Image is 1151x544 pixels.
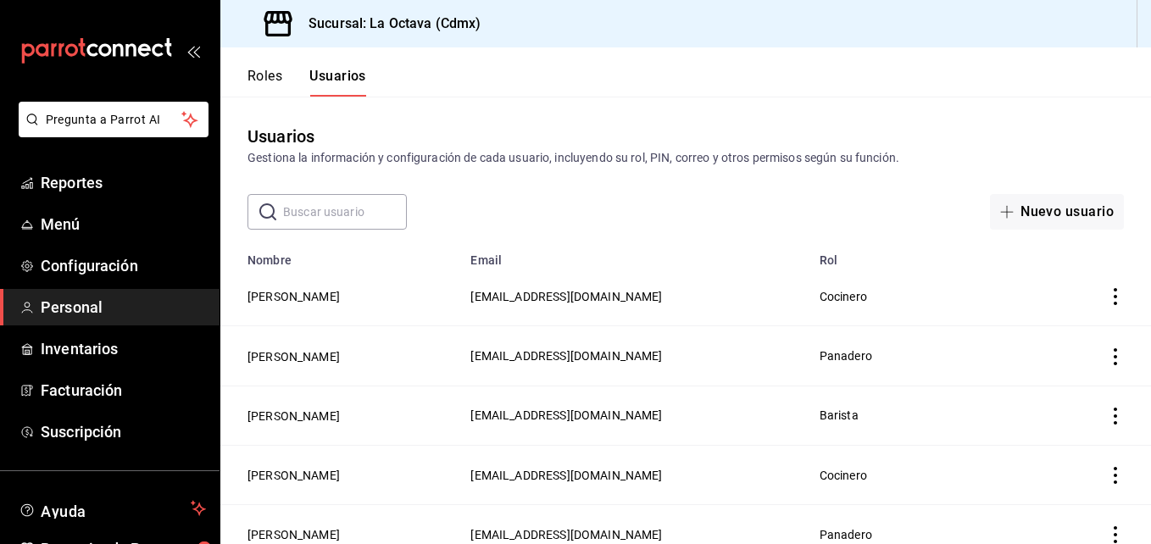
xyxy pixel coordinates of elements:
span: [EMAIL_ADDRESS][DOMAIN_NAME] [470,469,662,482]
span: Personal [41,296,206,319]
button: Nuevo usuario [990,194,1124,230]
span: [EMAIL_ADDRESS][DOMAIN_NAME] [470,528,662,541]
button: Roles [247,68,282,97]
a: Pregunta a Parrot AI [12,123,209,141]
div: navigation tabs [247,68,366,97]
span: [EMAIL_ADDRESS][DOMAIN_NAME] [470,349,662,363]
span: Configuración [41,254,206,277]
span: Barista [820,408,859,422]
input: Buscar usuario [283,195,407,229]
h3: Sucursal: La Octava (Cdmx) [295,14,481,34]
button: actions [1107,348,1124,365]
button: actions [1107,526,1124,543]
span: Reportes [41,171,206,194]
span: Panadero [820,528,872,541]
button: [PERSON_NAME] [247,526,340,543]
span: Ayuda [41,498,184,519]
button: [PERSON_NAME] [247,467,340,484]
button: [PERSON_NAME] [247,348,340,365]
th: Email [460,243,809,267]
div: Gestiona la información y configuración de cada usuario, incluyendo su rol, PIN, correo y otros p... [247,149,1124,167]
span: Cocinero [820,290,867,303]
button: actions [1107,408,1124,425]
button: actions [1107,288,1124,305]
div: Usuarios [247,124,314,149]
button: [PERSON_NAME] [247,288,340,305]
span: Menú [41,213,206,236]
span: Panadero [820,349,872,363]
button: Usuarios [309,68,366,97]
span: Cocinero [820,469,867,482]
button: [PERSON_NAME] [247,408,340,425]
span: Suscripción [41,420,206,443]
button: Pregunta a Parrot AI [19,102,209,137]
span: Inventarios [41,337,206,360]
span: [EMAIL_ADDRESS][DOMAIN_NAME] [470,408,662,422]
span: Facturación [41,379,206,402]
button: open_drawer_menu [186,44,200,58]
th: Rol [809,243,1050,267]
th: Nombre [220,243,460,267]
span: [EMAIL_ADDRESS][DOMAIN_NAME] [470,290,662,303]
button: actions [1107,467,1124,484]
span: Pregunta a Parrot AI [46,111,182,129]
